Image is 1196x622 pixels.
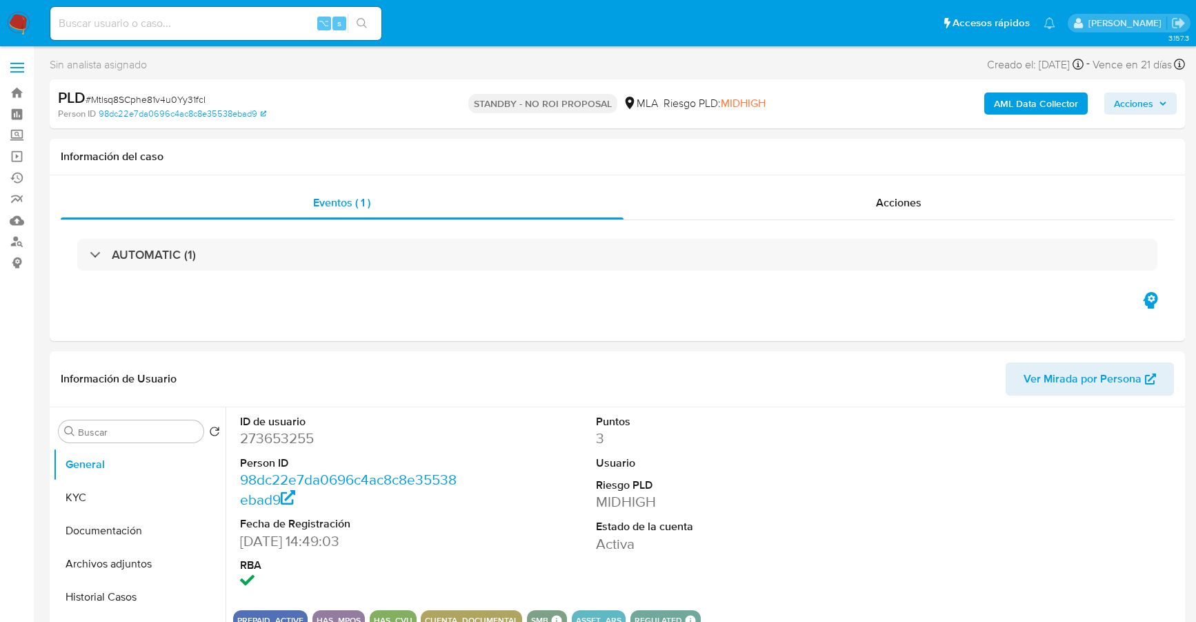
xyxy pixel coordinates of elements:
[596,414,819,429] dt: Puntos
[240,532,464,551] dd: [DATE] 14:49:03
[348,14,376,33] button: search-icon
[53,581,226,614] button: Historial Casos
[596,456,819,471] dt: Usuario
[337,17,341,30] span: s
[1104,93,1177,115] button: Acciones
[53,448,226,481] button: General
[596,519,819,534] dt: Estado de la cuenta
[77,239,1157,271] div: AUTOMATIC (1)
[61,150,1174,164] h1: Información del caso
[53,547,226,581] button: Archivos adjuntos
[240,469,457,509] a: 98dc22e7da0696c4ac8c8e35538ebad9
[112,247,196,262] h3: AUTOMATIC (1)
[240,558,464,573] dt: RBA
[721,95,766,111] span: MIDHIGH
[86,93,206,106] span: # Mtlsq8SCphe81v4u0Yy31fcI
[1088,17,1166,30] p: stefania.bordes@mercadolibre.com
[984,93,1088,115] button: AML Data Collector
[209,426,220,441] button: Volver al orden por defecto
[1044,17,1055,29] a: Notificaciones
[313,195,370,211] span: Eventos ( 1 )
[1114,93,1153,115] span: Acciones
[61,372,177,386] h1: Información de Usuario
[1006,362,1174,396] button: Ver Mirada por Persona
[58,108,96,120] b: Person ID
[1093,57,1172,72] span: Vence en 21 días
[58,86,86,108] b: PLD
[1024,362,1142,396] span: Ver Mirada por Persona
[596,534,819,554] dd: Activa
[53,481,226,514] button: KYC
[53,514,226,547] button: Documentación
[1171,16,1186,30] a: Salir
[240,516,464,532] dt: Fecha de Registración
[596,429,819,448] dd: 3
[240,456,464,471] dt: Person ID
[50,57,147,72] span: Sin analista asignado
[240,414,464,429] dt: ID de usuario
[78,426,198,438] input: Buscar
[596,478,819,493] dt: Riesgo PLD
[623,96,658,111] div: MLA
[50,14,381,32] input: Buscar usuario o caso...
[987,55,1084,74] div: Creado el: [DATE]
[1086,55,1090,74] span: -
[994,93,1078,115] b: AML Data Collector
[468,94,617,113] p: STANDBY - NO ROI PROPOSAL
[953,16,1030,30] span: Accesos rápidos
[64,426,75,437] button: Buscar
[99,108,266,120] a: 98dc22e7da0696c4ac8c8e35538ebad9
[319,17,329,30] span: ⌥
[596,492,819,512] dd: MIDHIGH
[240,429,464,448] dd: 273653255
[664,96,766,111] span: Riesgo PLD:
[876,195,921,211] span: Acciones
